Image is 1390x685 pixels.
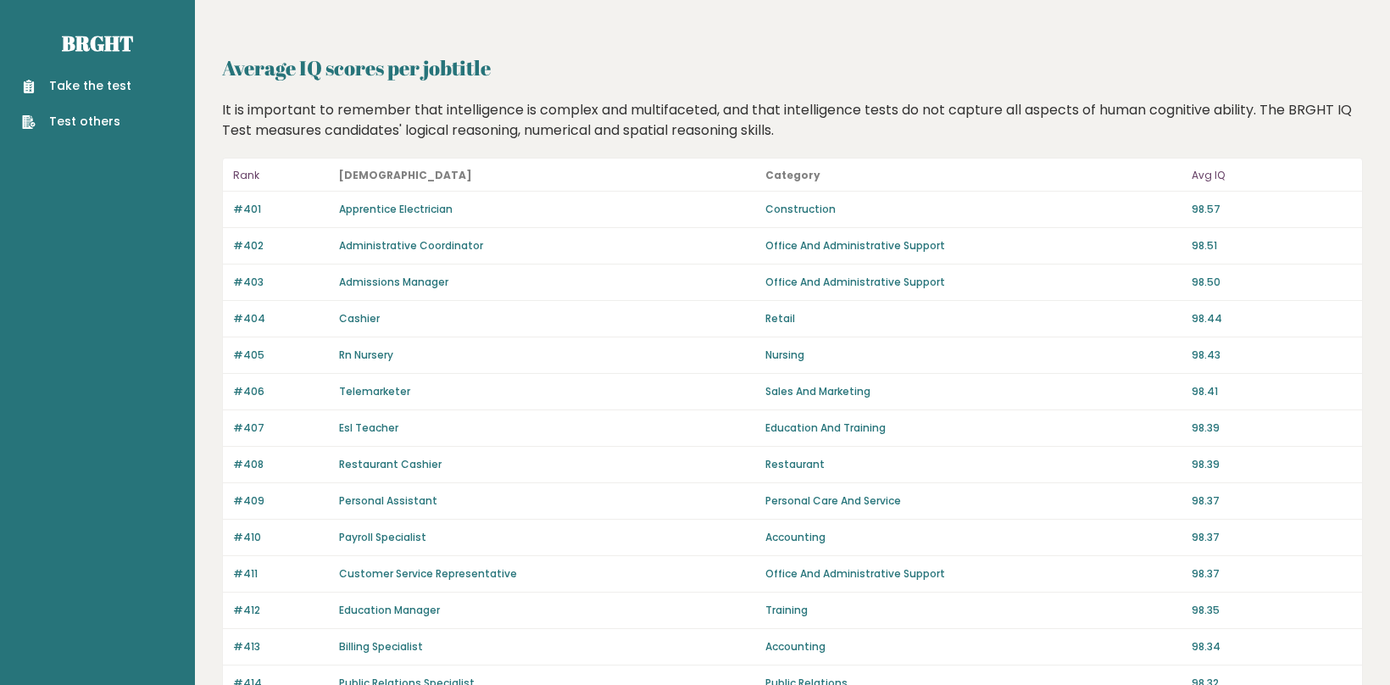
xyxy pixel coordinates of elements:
p: #409 [233,493,329,509]
a: Rn Nursery [339,348,393,362]
p: Construction [765,202,1181,217]
p: 98.50 [1192,275,1352,290]
p: #405 [233,348,329,363]
p: #410 [233,530,329,545]
p: #411 [233,566,329,582]
p: Sales And Marketing [765,384,1181,399]
p: Accounting [765,530,1181,545]
a: Administrative Coordinator [339,238,483,253]
a: Telemarketer [339,384,410,398]
p: 98.44 [1192,311,1352,326]
p: 98.37 [1192,566,1352,582]
p: 98.41 [1192,384,1352,399]
a: Apprentice Electrician [339,202,453,216]
p: #404 [233,311,329,326]
p: #406 [233,384,329,399]
p: 98.57 [1192,202,1352,217]
b: Category [765,168,820,182]
p: 98.51 [1192,238,1352,253]
h2: Average IQ scores per jobtitle [222,53,1363,83]
p: #402 [233,238,329,253]
div: It is important to remember that intelligence is complex and multifaceted, and that intelligence ... [216,100,1370,141]
a: Billing Specialist [339,639,423,654]
a: Admissions Manager [339,275,448,289]
p: Education And Training [765,420,1181,436]
p: Personal Care And Service [765,493,1181,509]
p: Training [765,603,1181,618]
a: Brght [62,30,133,57]
p: #407 [233,420,329,436]
b: [DEMOGRAPHIC_DATA] [339,168,472,182]
p: Accounting [765,639,1181,654]
a: Take the test [22,77,131,95]
p: Nursing [765,348,1181,363]
p: Office And Administrative Support [765,238,1181,253]
p: 98.35 [1192,603,1352,618]
a: Test others [22,113,131,131]
p: #412 [233,603,329,618]
p: Restaurant [765,457,1181,472]
a: Restaurant Cashier [339,457,442,471]
a: Payroll Specialist [339,530,426,544]
a: Personal Assistant [339,493,437,508]
a: Customer Service Representative [339,566,517,581]
p: 98.37 [1192,530,1352,545]
p: #413 [233,639,329,654]
p: 98.37 [1192,493,1352,509]
p: Office And Administrative Support [765,566,1181,582]
p: 98.39 [1192,457,1352,472]
p: #401 [233,202,329,217]
p: #403 [233,275,329,290]
a: Esl Teacher [339,420,398,435]
p: Rank [233,165,329,186]
p: #408 [233,457,329,472]
a: Cashier [339,311,380,326]
p: Retail [765,311,1181,326]
p: Office And Administrative Support [765,275,1181,290]
p: 98.39 [1192,420,1352,436]
p: 98.34 [1192,639,1352,654]
a: Education Manager [339,603,440,617]
p: 98.43 [1192,348,1352,363]
p: Avg IQ [1192,165,1352,186]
